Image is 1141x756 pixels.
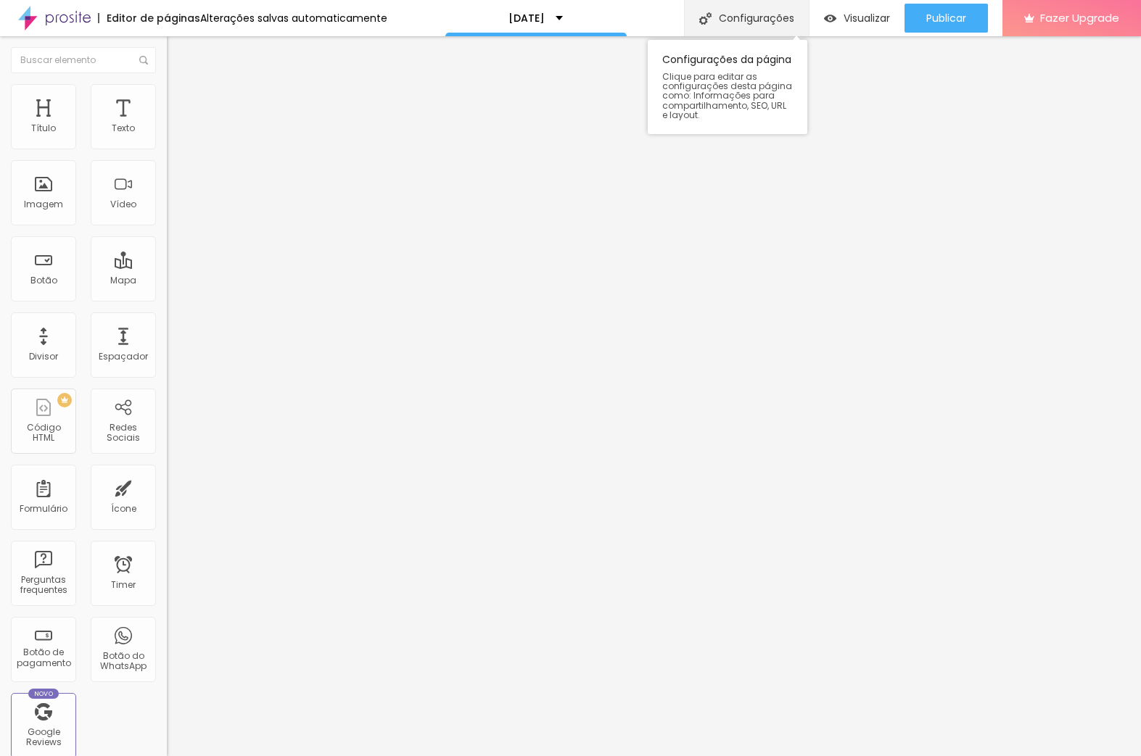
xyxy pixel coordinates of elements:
[15,647,72,668] div: Botão de pagamento
[926,12,966,24] span: Publicar
[110,275,136,286] div: Mapa
[24,199,63,209] div: Imagem
[508,13,545,23] p: [DATE]
[30,275,57,286] div: Botão
[111,504,136,514] div: Ícone
[200,13,387,23] div: Alterações salvas automaticamente
[94,423,152,444] div: Redes Sociais
[94,651,152,672] div: Botão do WhatsApp
[15,575,72,596] div: Perguntas frequentes
[167,36,1141,756] iframe: Editor
[112,123,135,133] div: Texto
[99,352,148,362] div: Espaçador
[110,199,136,209] div: Vídeo
[15,423,72,444] div: Código HTML
[662,72,793,120] span: Clique para editar as configurações desta página como: Informações para compartilhamento, SEO, UR...
[844,12,890,24] span: Visualizar
[28,689,59,699] div: Novo
[648,40,807,134] div: Configurações da página
[11,47,156,73] input: Buscar elemento
[699,12,712,25] img: Icone
[139,56,148,65] img: Icone
[905,4,988,33] button: Publicar
[98,13,200,23] div: Editor de páginas
[810,4,905,33] button: Visualizar
[1040,12,1119,24] span: Fazer Upgrade
[20,504,67,514] div: Formulário
[111,580,136,590] div: Timer
[31,123,56,133] div: Título
[824,12,836,25] img: view-1.svg
[15,727,72,748] div: Google Reviews
[29,352,58,362] div: Divisor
